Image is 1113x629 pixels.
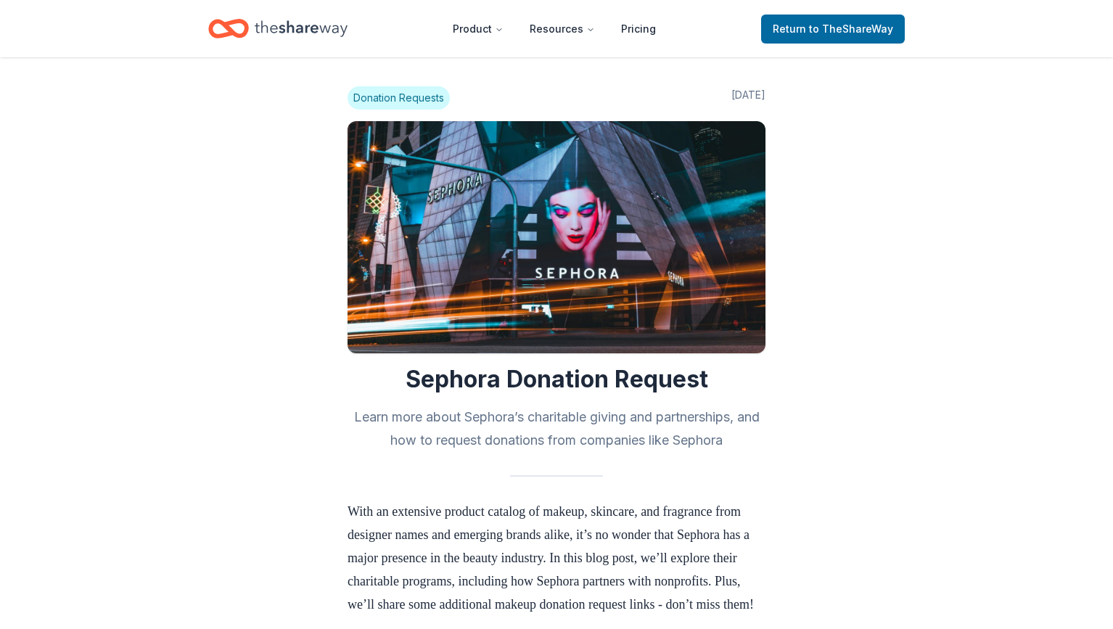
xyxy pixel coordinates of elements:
p: With an extensive product catalog of makeup, skincare, and fragrance from designer names and emer... [348,500,765,616]
span: to TheShareWay [809,22,893,35]
a: Returnto TheShareWay [761,15,905,44]
a: Home [208,12,348,46]
nav: Main [441,12,668,46]
span: Donation Requests [348,86,450,110]
button: Resources [518,15,607,44]
button: Product [441,15,515,44]
h1: Sephora Donation Request [348,365,765,394]
a: Pricing [609,15,668,44]
span: Return [773,20,893,38]
img: Image for Sephora Donation Request [348,121,765,353]
span: [DATE] [731,86,765,110]
h2: Learn more about Sephora’s charitable giving and partnerships, and how to request donations from ... [348,406,765,452]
